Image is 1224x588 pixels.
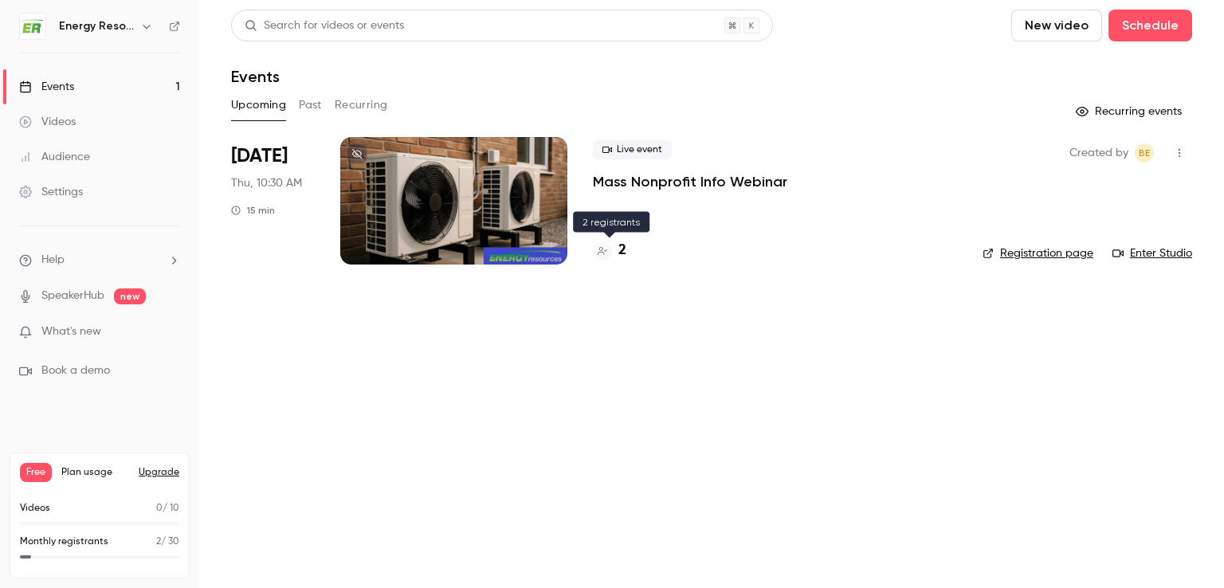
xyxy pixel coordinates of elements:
[335,92,388,118] button: Recurring
[41,323,101,340] span: What's new
[20,535,108,549] p: Monthly registrants
[1139,143,1150,163] span: BE
[231,137,315,265] div: Oct 16 Thu, 10:30 AM (America/New York)
[139,466,179,479] button: Upgrade
[1069,143,1128,163] span: Created by
[41,288,104,304] a: SpeakerHub
[1108,10,1192,41] button: Schedule
[231,67,280,86] h1: Events
[231,204,275,217] div: 15 min
[41,363,110,379] span: Book a demo
[59,18,134,34] h6: Energy Resources
[19,252,180,269] li: help-dropdown-opener
[20,14,45,39] img: Energy Resources
[19,184,83,200] div: Settings
[1011,10,1102,41] button: New video
[61,466,129,479] span: Plan usage
[1069,99,1192,124] button: Recurring events
[593,140,672,159] span: Live event
[19,149,90,165] div: Audience
[231,143,288,169] span: [DATE]
[156,537,161,547] span: 2
[20,463,52,482] span: Free
[19,79,74,95] div: Events
[41,252,65,269] span: Help
[161,325,180,339] iframe: Noticeable Trigger
[593,240,626,261] a: 2
[20,501,50,515] p: Videos
[156,535,179,549] p: / 30
[245,18,404,34] div: Search for videos or events
[231,175,302,191] span: Thu, 10:30 AM
[156,501,179,515] p: / 10
[231,92,286,118] button: Upcoming
[593,172,787,191] a: Mass Nonprofit Info Webinar
[1135,143,1154,163] span: Brad Edwards
[156,504,163,513] span: 0
[299,92,322,118] button: Past
[114,288,146,304] span: new
[19,114,76,130] div: Videos
[983,245,1093,261] a: Registration page
[1112,245,1192,261] a: Enter Studio
[618,240,626,261] h4: 2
